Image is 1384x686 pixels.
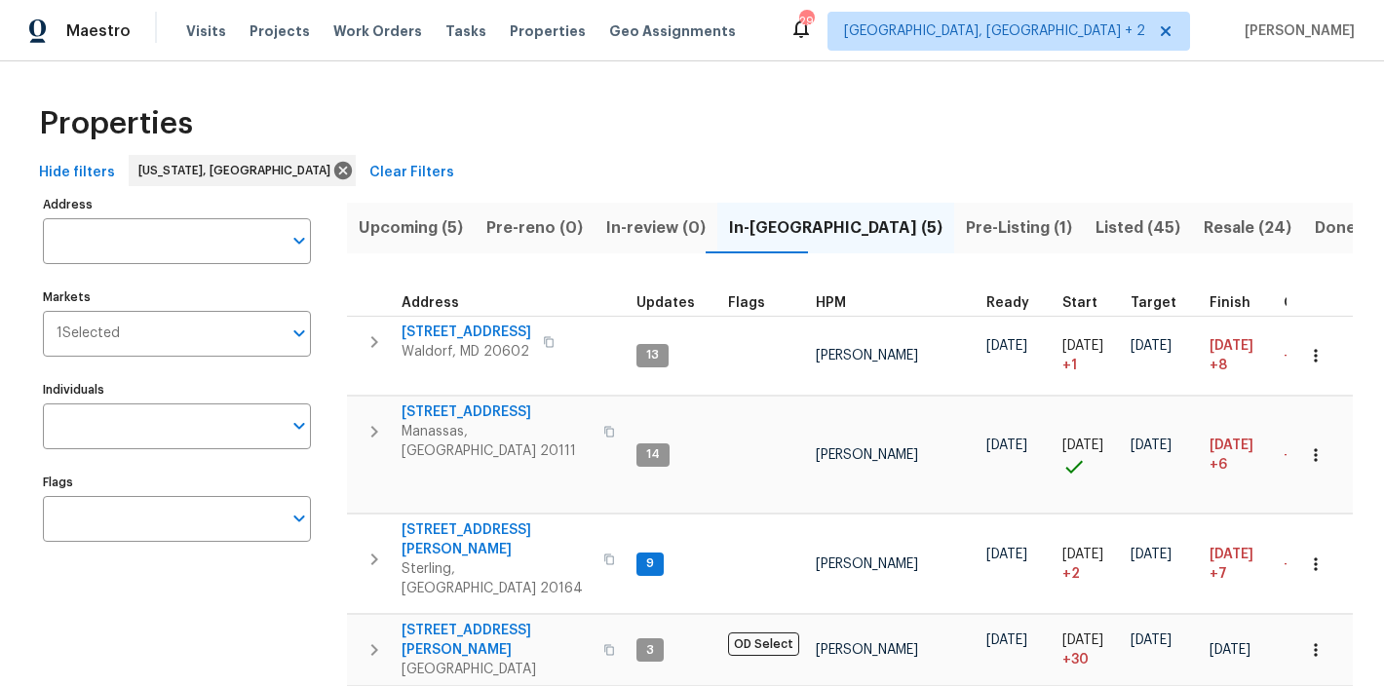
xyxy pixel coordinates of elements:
span: [DATE] [1062,339,1103,353]
label: Address [43,199,311,210]
span: [DATE] [1210,548,1253,561]
span: [GEOGRAPHIC_DATA] [402,660,592,679]
label: Individuals [43,384,311,396]
span: 9 [638,555,662,572]
div: Projected renovation finish date [1210,296,1268,310]
div: Days past target finish date [1284,296,1352,310]
span: [DATE] [1131,438,1172,452]
span: 1 Selected [57,325,120,342]
span: Sterling, [GEOGRAPHIC_DATA] 20164 [402,559,592,598]
td: 17 day(s) past target finish date [1276,514,1360,614]
label: Markets [43,291,311,303]
div: 29 [799,12,813,31]
span: In-review (0) [606,214,706,242]
span: Updates [636,296,695,310]
span: [US_STATE], [GEOGRAPHIC_DATA] [138,161,338,180]
span: Geo Assignments [609,21,736,41]
span: Ready [986,296,1029,310]
span: [DATE] [986,339,1027,353]
div: Earliest renovation start date (first business day after COE or Checkout) [986,296,1047,310]
span: +7 [1210,564,1227,584]
div: [US_STATE], [GEOGRAPHIC_DATA] [129,155,356,186]
span: Maestro [66,21,131,41]
span: [DATE] [1131,339,1172,353]
span: Projects [250,21,310,41]
span: [DATE] [1210,339,1253,353]
span: [STREET_ADDRESS] [402,323,531,342]
span: Finish [1210,296,1250,310]
span: Waldorf, MD 20602 [402,342,531,362]
span: Tasks [445,24,486,38]
span: [STREET_ADDRESS] [402,402,592,422]
span: + 30 [1062,650,1089,669]
span: [DATE] [1131,633,1172,647]
span: Properties [510,21,586,41]
span: [DATE] [986,548,1027,561]
span: [DATE] [1210,643,1250,657]
span: Properties [39,114,193,133]
span: [DATE] [986,633,1027,647]
span: [PERSON_NAME] [816,448,918,462]
span: Listed (45) [1096,214,1180,242]
span: Manassas, [GEOGRAPHIC_DATA] 20111 [402,422,592,461]
span: Pre-Listing (1) [966,214,1072,242]
span: Target [1131,296,1176,310]
span: OD Select [728,632,799,656]
span: [PERSON_NAME] [816,643,918,657]
span: [STREET_ADDRESS][PERSON_NAME] [402,621,592,660]
button: Open [286,412,313,439]
td: Project started 2 days late [1055,514,1123,614]
span: Visits [186,21,226,41]
td: Project started 1 days late [1055,316,1123,396]
td: Scheduled to finish 7 day(s) late [1202,514,1276,614]
span: 3 [638,642,662,659]
span: Hide filters [39,161,115,185]
span: Start [1062,296,1097,310]
span: [GEOGRAPHIC_DATA], [GEOGRAPHIC_DATA] + 2 [844,21,1145,41]
span: +6 [1210,455,1227,475]
button: Clear Filters [362,155,462,191]
button: Open [286,505,313,532]
button: Hide filters [31,155,123,191]
span: Pre-reno (0) [486,214,583,242]
span: [PERSON_NAME] [816,557,918,571]
span: In-[GEOGRAPHIC_DATA] (5) [729,214,942,242]
td: Project started 30 days late [1055,615,1123,686]
span: [DATE] [1062,438,1103,452]
span: Address [402,296,459,310]
span: +17 [1284,557,1307,571]
td: 10 day(s) past target finish date [1276,397,1360,514]
div: Target renovation project end date [1131,296,1194,310]
span: Clear Filters [369,161,454,185]
span: 14 [638,446,668,463]
span: [DATE] [1131,548,1172,561]
span: [DATE] [1062,633,1103,647]
span: [DATE] [1210,438,1253,452]
span: +8 [1210,356,1227,375]
div: Actual renovation start date [1062,296,1115,310]
button: Open [286,320,313,347]
span: Upcoming (5) [359,214,463,242]
td: 11 day(s) past target finish date [1276,316,1360,396]
span: [PERSON_NAME] [1237,21,1355,41]
span: Resale (24) [1204,214,1291,242]
span: Work Orders [333,21,422,41]
td: Project started on time [1055,397,1123,514]
span: [STREET_ADDRESS][PERSON_NAME] [402,520,592,559]
span: + 2 [1062,564,1080,584]
span: +10 [1284,448,1308,462]
span: +11 [1284,349,1304,362]
td: Scheduled to finish 8 day(s) late [1202,316,1276,396]
span: [DATE] [1062,548,1103,561]
span: 13 [638,347,667,363]
span: [DATE] [986,438,1027,452]
label: Flags [43,476,311,488]
span: Flags [728,296,765,310]
button: Open [286,227,313,254]
td: Scheduled to finish 6 day(s) late [1202,397,1276,514]
span: [PERSON_NAME] [816,349,918,362]
span: HPM [816,296,846,310]
span: + 1 [1062,356,1077,375]
span: Overall [1284,296,1334,310]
